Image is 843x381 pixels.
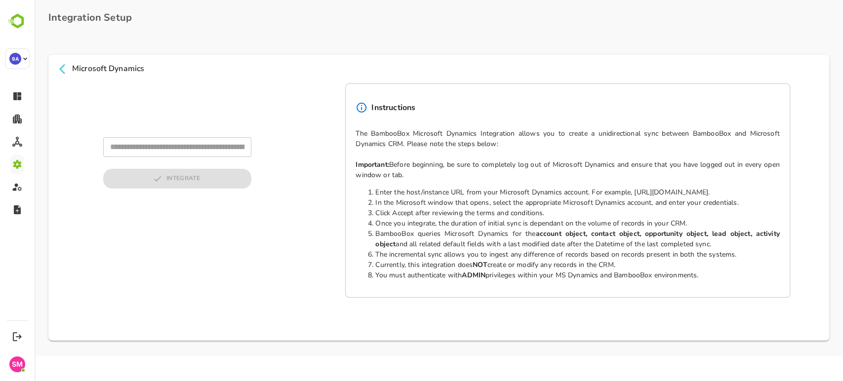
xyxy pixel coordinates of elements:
div: SM [9,356,25,372]
button: Logout [10,330,24,343]
p: Instructions [337,102,381,114]
strong: NOT [438,260,452,269]
strong: account object, contact object, opportunity object, lead object, activity object [341,229,745,249]
li: Once you integrate, the duration of initial sync is dependant on the volume of records in your CRM. [341,218,745,229]
p: The BambooBox Microsoft Dynamics Integration allows you to create a unidirectional sync between B... [321,128,745,280]
li: BambooBox queries Microsoft Dynamics for the and all related default fields with a last modified ... [341,229,745,249]
span: Please enter a valid URL to integrate. [69,169,217,189]
div: 9A [9,53,21,65]
li: In the Microsoft window that opens, select the appropriate Microsoft Dynamics account, and enter ... [341,197,745,208]
li: Enter the host/instance URL from your Microsoft Dynamics account. For example, [URL][DOMAIN_NAME]. [341,187,745,197]
strong: ADMIN [427,270,451,280]
p: Integration Setup [14,12,795,24]
li: Click Accept after reviewing the terms and conditions. [341,208,745,218]
strong: Important: [321,160,355,169]
img: BambooboxLogoMark.f1c84d78b4c51b1a7b5f700c9845e183.svg [5,12,30,31]
h6: Microsoft Dynamics [38,63,110,76]
li: The incremental sync allows you to ingest any difference of records based on records present in b... [341,249,745,260]
li: Currently, this integration does create or modify any records in the CRM. [341,260,745,270]
li: You must authenticate with privileges within your MS Dynamics and BambooBox environments. [341,270,745,280]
